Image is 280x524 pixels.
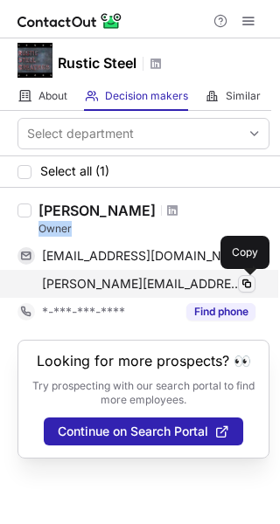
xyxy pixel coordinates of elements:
span: About [38,89,67,103]
img: ab33781e82f66482f4f16461f00e5422 [17,43,52,78]
div: Select department [27,125,134,142]
span: Continue on Search Portal [58,424,208,438]
span: Decision makers [105,89,188,103]
p: Try prospecting with our search portal to find more employees. [31,379,256,407]
button: Continue on Search Portal [44,417,243,445]
span: Similar [226,89,261,103]
button: Reveal Button [186,303,255,321]
header: Looking for more prospects? 👀 [37,353,251,369]
span: [PERSON_NAME][EMAIL_ADDRESS][DOMAIN_NAME] [42,276,242,292]
span: Select all (1) [40,164,109,178]
div: Owner [38,221,269,237]
div: [PERSON_NAME] [38,202,156,219]
span: [EMAIL_ADDRESS][DOMAIN_NAME] [42,248,242,264]
img: ContactOut v5.3.10 [17,10,122,31]
h1: Rustic Steel [58,52,136,73]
